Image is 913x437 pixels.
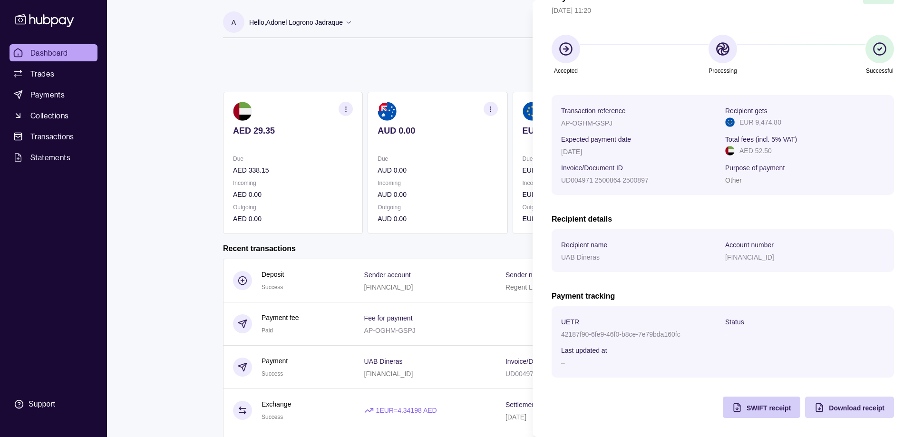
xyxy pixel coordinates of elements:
[552,214,894,224] h2: Recipient details
[561,107,626,115] p: Transaction reference
[561,164,623,172] p: Invoice/Document ID
[561,330,680,338] p: 42187f90-6fe9-46f0-b8ce-7e79bda160fc
[552,5,894,16] p: [DATE] 11:20
[561,119,612,127] p: AP-OGHM-GSPJ
[725,176,742,184] p: Other
[725,146,735,155] img: ae
[552,291,894,301] h2: Payment tracking
[747,404,791,412] span: SWIFT receipt
[725,136,797,143] p: Total fees (incl. 5% VAT)
[725,117,735,127] img: eu
[739,146,772,156] p: AED 52.50
[561,359,565,367] p: –
[561,318,579,326] p: UETR
[725,330,729,338] p: –
[723,397,800,418] button: SWIFT receipt
[561,253,600,261] p: UAB Dineras
[725,318,744,326] p: Status
[725,164,785,172] p: Purpose of payment
[829,404,884,412] span: Download receipt
[866,66,894,76] p: Successful
[561,148,582,155] p: [DATE]
[739,117,781,127] p: EUR 9,474.80
[561,347,607,354] p: Last updated at
[725,241,774,249] p: Account number
[561,136,631,143] p: Expected payment date
[725,253,774,261] p: [FINANCIAL_ID]
[805,397,894,418] button: Download receipt
[561,176,649,184] p: UD004971 2500864 2500897
[561,241,607,249] p: Recipient name
[554,66,578,76] p: Accepted
[709,66,737,76] p: Processing
[725,107,767,115] p: Recipient gets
